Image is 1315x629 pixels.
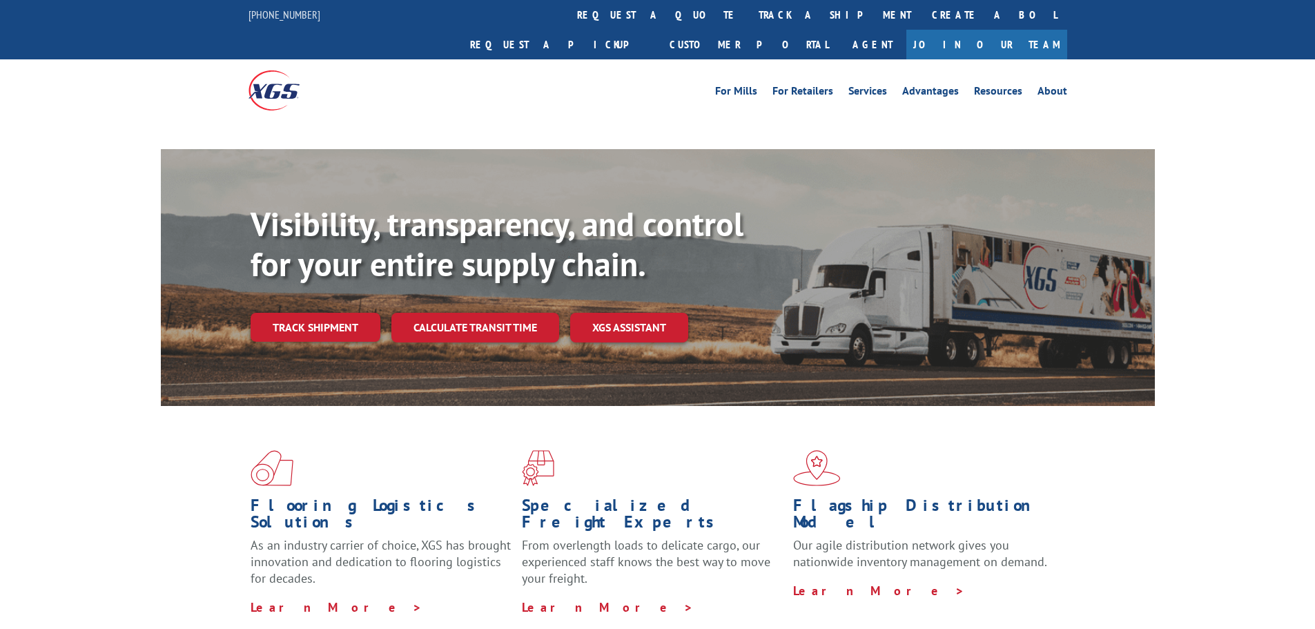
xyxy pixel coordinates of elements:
[251,450,293,486] img: xgs-icon-total-supply-chain-intelligence-red
[793,583,965,599] a: Learn More >
[793,497,1054,537] h1: Flagship Distribution Model
[251,537,511,586] span: As an industry carrier of choice, XGS has brought innovation and dedication to flooring logistics...
[974,86,1022,101] a: Resources
[793,450,841,486] img: xgs-icon-flagship-distribution-model-red
[249,8,320,21] a: [PHONE_NUMBER]
[251,313,380,342] a: Track shipment
[251,202,743,285] b: Visibility, transparency, and control for your entire supply chain.
[460,30,659,59] a: Request a pickup
[522,599,694,615] a: Learn More >
[522,497,783,537] h1: Specialized Freight Experts
[848,86,887,101] a: Services
[715,86,757,101] a: For Mills
[522,537,783,599] p: From overlength loads to delicate cargo, our experienced staff knows the best way to move your fr...
[659,30,839,59] a: Customer Portal
[522,450,554,486] img: xgs-icon-focused-on-flooring-red
[772,86,833,101] a: For Retailers
[391,313,559,342] a: Calculate transit time
[1038,86,1067,101] a: About
[793,537,1047,570] span: Our agile distribution network gives you nationwide inventory management on demand.
[251,497,512,537] h1: Flooring Logistics Solutions
[251,599,422,615] a: Learn More >
[902,86,959,101] a: Advantages
[570,313,688,342] a: XGS ASSISTANT
[839,30,906,59] a: Agent
[906,30,1067,59] a: Join Our Team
